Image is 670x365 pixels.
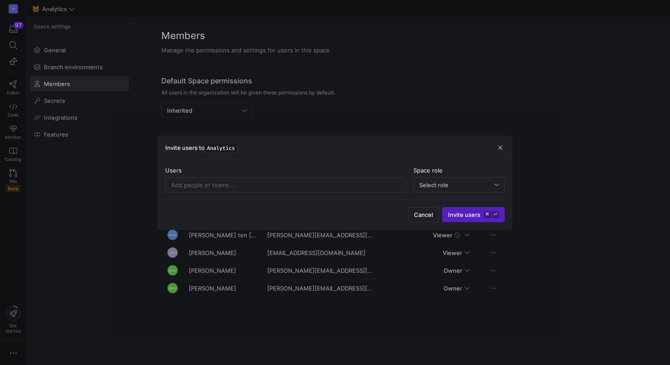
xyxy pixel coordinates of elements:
h3: Invite users to [165,144,237,151]
span: Space role [413,167,443,174]
kbd: ⌘ [484,211,491,218]
span: Cancel [414,211,433,218]
button: Cancel [408,207,439,222]
kbd: ⏎ [492,211,499,218]
input: Add people or teams... [171,181,401,188]
button: Invite users⌘⏎ [442,207,505,222]
div: Users [165,167,406,174]
span: Invite users [448,211,499,218]
span: Select role [419,181,448,188]
span: Analytics [205,144,237,153]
